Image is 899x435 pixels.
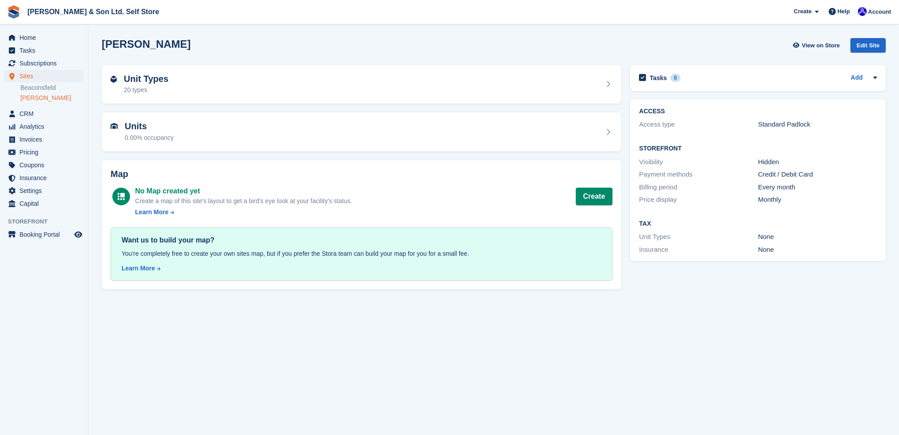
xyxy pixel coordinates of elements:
h2: Units [125,121,174,131]
img: unit-icn-7be61d7bf1b0ce9d3e12c5938cc71ed9869f7b940bace4675aadf7bd6d80202e.svg [111,123,118,129]
div: Create a map of this site's layout to get a bird's eye look at your facility's status. [135,196,352,206]
div: Hidden [758,157,877,167]
h2: Tax [639,220,877,227]
a: menu [4,228,84,241]
a: menu [4,133,84,146]
span: Booking Portal [19,228,73,241]
a: menu [4,172,84,184]
img: map-icn-white-8b231986280072e83805622d3debb4903e2986e43859118e7b4002611c8ef794.svg [118,193,125,200]
a: menu [4,146,84,158]
span: Help [838,7,850,16]
a: [PERSON_NAME] [20,94,84,102]
a: Unit Types 20 types [102,65,621,104]
div: No Map created yet [135,186,352,196]
a: Preview store [73,229,84,240]
a: View on Store [792,38,843,53]
a: [PERSON_NAME] & Son Ltd. Self Store [24,4,163,19]
div: Access type [639,119,758,130]
img: unit-type-icn-2b2737a686de81e16bb02015468b77c625bbabd49415b5ef34ead5e3b44a266d.svg [111,76,117,83]
a: menu [4,197,84,210]
span: Insurance [19,172,73,184]
a: Edit Site [850,38,886,56]
div: Learn More [122,264,155,273]
a: Beaconsfield [20,84,84,92]
div: Visibility [639,157,758,167]
a: menu [4,57,84,69]
h2: Tasks [650,74,667,82]
div: Edit Site [850,38,886,53]
span: Coupons [19,159,73,171]
h2: Unit Types [124,74,168,84]
a: menu [4,31,84,44]
div: None [758,245,877,255]
div: 20 types [124,85,168,95]
h2: [PERSON_NAME] [102,38,191,50]
span: Account [868,8,891,16]
span: Settings [19,185,73,197]
span: Create [794,7,811,16]
span: Invoices [19,133,73,146]
a: Units 0.00% occupancy [102,112,621,151]
a: Add [851,73,863,83]
a: Learn More [135,208,352,217]
span: Sites [19,70,73,82]
a: menu [4,120,84,133]
a: menu [4,70,84,82]
a: menu [4,159,84,171]
div: Billing period [639,182,758,192]
h2: Map [111,169,612,179]
div: Every month [758,182,877,192]
div: 0.00% occupancy [125,133,174,142]
div: Want us to build your map? [122,235,601,246]
h2: ACCESS [639,108,877,115]
div: You're completely free to create your own sites map, but if you prefer the Stora team can build y... [122,249,601,258]
div: Price display [639,195,758,205]
button: Create [576,188,613,205]
img: stora-icon-8386f47178a22dfd0bd8f6a31ec36ba5ce8667c1dd55bd0f319d3a0aa187defe.svg [7,5,20,19]
span: CRM [19,108,73,120]
a: Learn More [122,264,601,273]
div: Payment methods [639,169,758,180]
div: Monthly [758,195,877,205]
div: 0 [670,74,681,82]
span: Tasks [19,44,73,57]
img: Samantha Tripp [858,7,867,16]
span: Analytics [19,120,73,133]
div: Learn More [135,208,168,217]
div: Standard Padlock [758,119,877,130]
span: Pricing [19,146,73,158]
span: Storefront [8,217,88,226]
a: menu [4,44,84,57]
span: Subscriptions [19,57,73,69]
div: None [758,232,877,242]
div: Unit Types [639,232,758,242]
div: Credit / Debit Card [758,169,877,180]
div: Insurance [639,245,758,255]
span: View on Store [802,41,840,50]
h2: Storefront [639,145,877,152]
span: Home [19,31,73,44]
a: menu [4,108,84,120]
span: Capital [19,197,73,210]
a: menu [4,185,84,197]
